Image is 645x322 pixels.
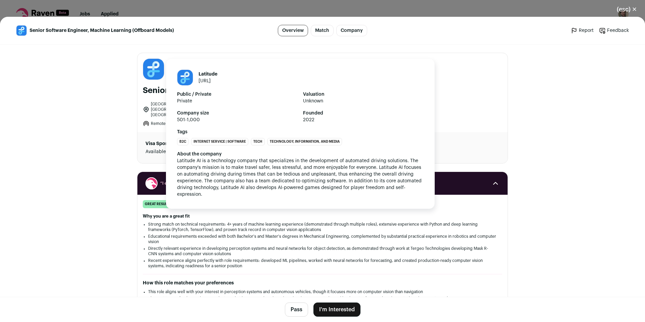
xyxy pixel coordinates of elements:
li: Directly relevant experience in developing perception systems and neural networks for object dete... [148,246,497,257]
dt: Visa Sponsorship [145,140,263,147]
dd: Available [145,148,263,155]
div: great resume match [143,200,185,208]
h1: Senior Software Engineer, Machine Learning (Offboard Models) [143,85,389,96]
li: [GEOGRAPHIC_DATA], [GEOGRAPHIC_DATA], [GEOGRAPHIC_DATA] [143,101,230,118]
span: “I evaluated your resume experience. This is what I found.” [160,181,485,186]
span: 2022 [303,117,424,123]
button: Close modal [609,2,645,17]
a: [URL] [199,79,211,83]
li: Strong match on technical requirements: 4+ years of machine learning experience (demonstrated thr... [148,222,497,232]
h1: Latitude [199,71,217,78]
span: 501-1,000 [177,117,298,123]
img: 01af90d78f032f0e5d5fa901868e005542723043fd608b5e0c4fb4f809ff3ed4 [16,26,27,36]
li: Recent experience aligns perfectly with role requirements: developed ML pipelines, worked with ne... [148,258,497,269]
span: Senior Software Engineer, Machine Learning (Offboard Models) [30,27,174,34]
strong: Company size [177,110,298,117]
li: Technology, Information, and Media [267,138,342,145]
a: Overview [278,25,308,36]
li: B2C [177,138,188,145]
li: Internet Service | Software [191,138,248,145]
span: Unknown [303,98,424,104]
button: Pass [285,303,308,317]
span: Private [177,98,298,104]
div: About the company [177,151,424,157]
h2: Why you are a great fit [143,214,502,219]
li: Tech [251,138,265,145]
button: I'm Interested [313,303,360,317]
img: 01af90d78f032f0e5d5fa901868e005542723043fd608b5e0c4fb4f809ff3ed4 [143,59,164,80]
span: Latitude AI is a technology company that specializes in the development of automated driving solu... [177,158,423,197]
strong: Tags [177,129,424,135]
li: The position perfectly matches your desire to bridge research and product development, as indicat... [148,296,497,301]
li: This role aligns well with your interest in perception systems and autonomous vehicles, though it... [148,289,497,294]
li: Educational requirements exceeded with both Bachelor's and Master's degrees in Mechanical Enginee... [148,234,497,244]
strong: Valuation [303,91,424,98]
h2: How this role matches your preferences [143,280,502,286]
a: Report [571,27,594,34]
li: Remote [143,120,230,127]
strong: Founded [303,110,424,117]
a: Company [336,25,367,36]
img: 01af90d78f032f0e5d5fa901868e005542723043fd608b5e0c4fb4f809ff3ed4 [177,70,193,85]
a: Match [311,25,334,36]
a: Feedback [599,27,629,34]
strong: Public / Private [177,91,298,98]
